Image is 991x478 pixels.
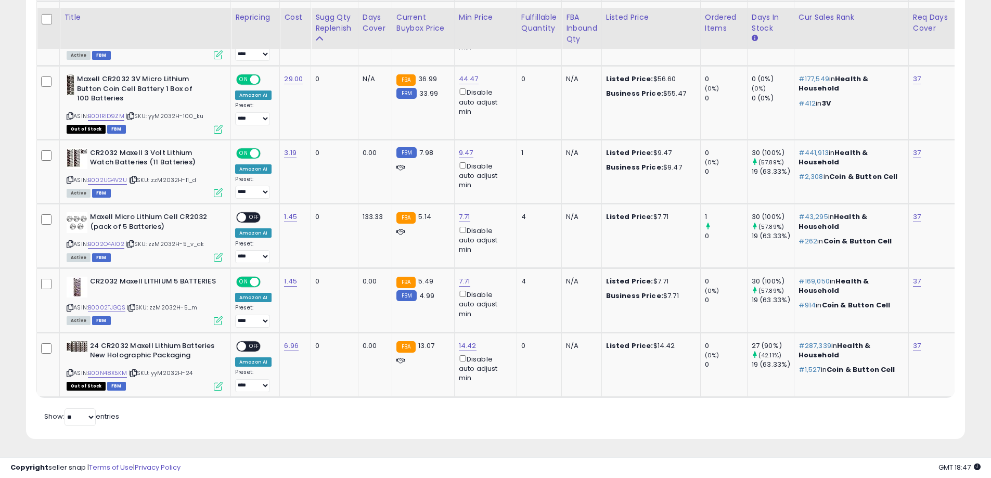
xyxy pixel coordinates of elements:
[799,237,900,246] p: in
[705,341,747,351] div: 0
[566,277,594,286] div: N/A
[758,287,784,295] small: (57.89%)
[90,277,216,289] b: CR2032 Maxell LITHIUM 5 BATTERIES
[126,240,204,248] span: | SKU: zzM2032H-5_v_ak
[705,158,719,166] small: (0%)
[396,88,417,99] small: FBM
[396,74,416,86] small: FBA
[246,213,263,222] span: OFF
[418,341,434,351] span: 13.07
[799,212,828,222] span: #43,295
[67,212,87,233] img: 411odXcLfnL._SL40_.jpg
[235,38,272,61] div: Preset:
[822,300,891,310] span: Coin & Button Cell
[419,88,438,98] span: 33.99
[459,74,479,84] a: 44.47
[566,12,597,45] div: FBA inbound Qty
[799,341,871,360] span: Health & Household
[799,212,900,231] p: in
[606,341,692,351] div: $14.42
[827,365,895,374] span: Coin & Button Cell
[913,341,921,351] a: 37
[67,253,91,262] span: All listings currently available for purchase on Amazon
[88,240,124,249] a: B002O4AI02
[705,74,747,84] div: 0
[315,12,354,34] div: Sugg Qty Replenish
[913,276,921,287] a: 37
[606,163,692,172] div: $9.47
[799,236,818,246] span: #262
[89,462,133,472] a: Terms of Use
[606,12,696,23] div: Listed Price
[259,75,276,84] span: OFF
[799,212,868,231] span: Health & Household
[235,304,272,328] div: Preset:
[396,290,417,301] small: FBM
[606,276,653,286] b: Listed Price:
[459,353,509,383] div: Disable auto adjust min
[459,12,512,23] div: Min Price
[606,148,653,158] b: Listed Price:
[566,341,594,351] div: N/A
[235,293,272,302] div: Amazon AI
[235,176,272,199] div: Preset:
[799,365,821,374] span: #1,527
[259,278,276,287] span: OFF
[799,148,829,158] span: #441,913
[363,148,384,158] div: 0.00
[67,277,223,324] div: ASIN:
[418,212,431,222] span: 5.14
[235,164,272,174] div: Amazon AI
[705,84,719,93] small: (0%)
[606,148,692,158] div: $9.47
[705,295,747,305] div: 0
[418,276,433,286] span: 5.49
[913,12,951,34] div: Req Days Cover
[752,12,790,34] div: Days In Stock
[235,369,272,392] div: Preset:
[752,74,794,84] div: 0 (0%)
[799,300,816,310] span: #914
[67,277,87,298] img: 41D4xDn-NsL._SL40_.jpg
[67,51,91,60] span: All listings currently available for purchase on Amazon
[237,278,250,287] span: ON
[799,276,830,286] span: #169,050
[705,12,743,34] div: Ordered Items
[237,75,250,84] span: ON
[521,74,554,84] div: 0
[606,341,653,351] b: Listed Price:
[315,212,350,222] div: 0
[705,231,747,241] div: 0
[64,12,226,23] div: Title
[752,34,758,43] small: Days In Stock.
[752,212,794,222] div: 30 (100%)
[521,148,554,158] div: 1
[752,148,794,158] div: 30 (100%)
[799,12,904,23] div: Cur Sales Rank
[799,341,900,360] p: in
[752,167,794,176] div: 19 (63.33%)
[521,12,557,34] div: Fulfillable Quantity
[799,172,900,182] p: in
[363,341,384,351] div: 0.00
[606,212,692,222] div: $7.71
[752,295,794,305] div: 19 (63.33%)
[128,176,196,184] span: | SKU: zzM2032H-11_d
[67,74,74,95] img: 51HLOWMC4HL._SL40_.jpg
[67,10,223,58] div: ASIN:
[758,223,784,231] small: (57.89%)
[284,74,303,84] a: 29.00
[396,12,450,34] div: Current Buybox Price
[799,74,869,93] span: Health & Household
[10,463,181,473] div: seller snap | |
[363,12,388,34] div: Days Cover
[705,277,747,286] div: 0
[88,369,127,378] a: B00N48X5KM
[419,148,433,158] span: 7.98
[752,360,794,369] div: 19 (63.33%)
[799,276,869,295] span: Health & Household
[90,212,216,234] b: Maxell Micro Lithium Cell CR2032 (pack of 5 Batteries)
[606,212,653,222] b: Listed Price:
[235,91,272,100] div: Amazon AI
[752,231,794,241] div: 19 (63.33%)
